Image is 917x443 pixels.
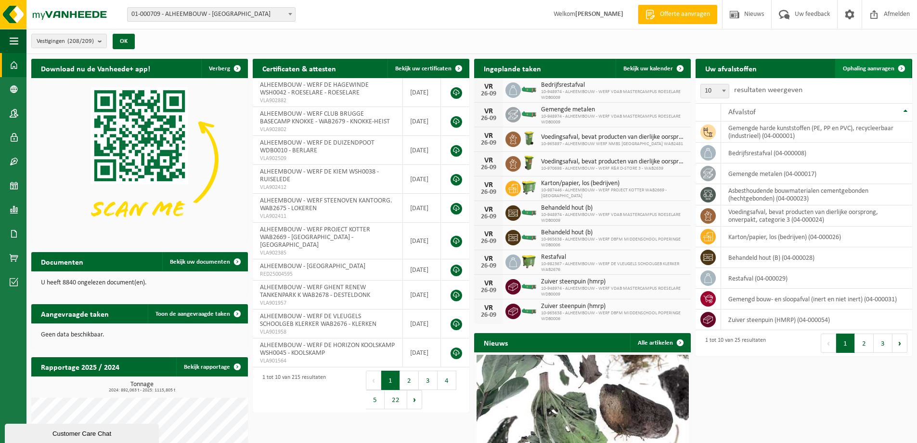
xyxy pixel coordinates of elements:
div: 26-09 [479,263,498,269]
span: Gemengde metalen [541,106,686,114]
td: zuiver steenpuin (HMRP) (04-000054) [721,309,912,330]
div: 26-09 [479,312,498,319]
div: VR [479,132,498,140]
iframe: chat widget [5,422,161,443]
span: VLA902385 [260,249,395,257]
span: 10 [701,84,729,98]
span: VLA902412 [260,184,395,191]
span: Zuiver steenpuin (hmrp) [541,278,686,286]
td: voedingsafval, bevat producten van dierlijke oorsprong, onverpakt, categorie 3 (04-000024) [721,205,912,227]
td: [DATE] [403,107,441,136]
div: 26-09 [479,287,498,294]
td: asbesthoudende bouwmaterialen cementgebonden (hechtgebonden) (04-000023) [721,184,912,205]
button: OK [113,34,135,49]
h2: Ingeplande taken [474,59,551,78]
span: 10-965638 - ALHEEMBOUW - WERF DBFM MIDDENSCHOOL POPERINGE WDB0006 [541,310,686,322]
div: VR [479,181,498,189]
h2: Documenten [31,252,93,271]
span: ALHEEMBOUW - WERF PROJECT KOTTER WAB2669 - [GEOGRAPHIC_DATA] - [GEOGRAPHIC_DATA] [260,226,370,249]
button: 2 [855,334,874,353]
div: VR [479,230,498,238]
div: 26-09 [479,238,498,245]
div: VR [479,83,498,91]
label: resultaten weergeven [734,86,802,94]
td: [DATE] [403,136,441,165]
div: VR [479,255,498,263]
button: Next [407,390,422,409]
div: VR [479,157,498,164]
span: Bekijk uw documenten [170,259,230,265]
td: [DATE] [403,281,441,309]
span: ALHEEMBOUW - WERF GHENT RENEW TANKENPARK K WAB2678 - DESTELDONK [260,284,370,299]
span: 01-000709 - ALHEEMBOUW - OOSTNIEUWKERKE [128,8,295,21]
div: VR [479,107,498,115]
button: 1 [836,334,855,353]
span: Bekijk uw kalender [623,66,673,72]
h2: Aangevraagde taken [31,304,118,323]
span: Bekijk uw certificaten [395,66,452,72]
h2: Nieuws [474,333,517,352]
span: Afvalstof [728,108,756,116]
span: ALHEEMBOUW - [GEOGRAPHIC_DATA] [260,263,365,270]
span: 10-965638 - ALHEEMBOUW - WERF DBFM MIDDENSCHOOL POPERINGE WDB0006 [541,237,686,248]
div: VR [479,206,498,214]
button: Vestigingen(208/209) [31,34,107,48]
img: HK-XC-15-GN-00 [521,208,537,216]
span: Toon de aangevraagde taken [155,311,230,317]
img: WB-0660-HPE-GN-50 [521,179,537,196]
span: ALHEEMBOUW - WERF CLUB BRUGGE BASECAMP KNOKKE - WAB2679 - KNOKKE-HEIST [260,110,390,125]
button: Previous [366,371,381,390]
span: Restafval [541,254,686,261]
span: ALHEEMBOUW - WERF STEENOVEN KANTOORG. WAB2675 - LOKEREN [260,197,392,212]
a: Bekijk uw documenten [162,252,247,271]
span: ALHEEMBOUW - WERF DE VLEUGELS SCHOOLGEB KLERKER WAB2676 - KLERKEN [260,313,376,328]
p: Geen data beschikbaar. [41,332,238,338]
h2: Certificaten & attesten [253,59,346,78]
img: HK-XC-15-GN-00 [521,85,537,94]
span: 2024: 892,063 t - 2025: 1115,805 t [36,388,248,393]
img: WB-0060-HPE-GN-50 [521,155,537,171]
button: Next [892,334,907,353]
h2: Rapportage 2025 / 2024 [31,357,129,376]
div: 26-09 [479,189,498,196]
span: ALHEEMBOUW - WERF DE HAGEWINDE WSH0042 - ROESELARE - ROESELARE [260,81,369,96]
a: Alle artikelen [630,333,690,352]
span: VLA901564 [260,357,395,365]
span: ALHEEMBOUW - WERF DE DUIZENDPOOT WDB0010 - BERLARE [260,139,375,154]
td: [DATE] [403,165,441,194]
td: [DATE] [403,194,441,223]
span: Bedrijfsrestafval [541,81,686,89]
td: karton/papier, los (bedrijven) (04-000026) [721,227,912,247]
span: 10-948974 - ALHEEMBOUW - WERF VDAB MASTERCAMPUS ROESELARE WDB0009 [541,212,686,224]
a: Bekijk uw certificaten [387,59,468,78]
td: [DATE] [403,338,441,367]
button: 22 [385,390,407,409]
div: 26-09 [479,140,498,147]
span: Voedingsafval, bevat producten van dierlijke oorsprong, onverpakt, categorie 3 [541,158,686,166]
span: VLA902509 [260,155,395,162]
span: Behandeld hout (b) [541,229,686,237]
span: VLA902882 [260,97,395,105]
div: VR [479,280,498,287]
span: Verberg [209,66,230,72]
span: 10-948974 - ALHEEMBOUW - WERF VDAB MASTERCAMPUS ROESELARE WDB0009 [541,286,686,297]
h2: Download nu de Vanheede+ app! [31,59,160,78]
span: Offerte aanvragen [658,10,712,19]
td: [DATE] [403,78,441,107]
img: WB-1100-HPE-GN-50 [521,253,537,269]
span: 10-970698 - ALHEEMBOUW - WERF R&R D-STORE 3 - WAB2639 [541,166,686,172]
span: Vestigingen [37,34,94,49]
img: Download de VHEPlus App [31,78,248,241]
strong: [PERSON_NAME] [575,11,623,18]
a: Offerte aanvragen [638,5,717,24]
span: 10 [700,84,729,98]
span: 10-987446 - ALHEEMBOUW - WERF PROJECT KOTTER WAB2669 - [GEOGRAPHIC_DATA] [541,188,686,199]
div: 1 tot 10 van 25 resultaten [700,333,766,354]
button: 1 [381,371,400,390]
span: VLA902802 [260,126,395,134]
span: Behandeld hout (b) [541,204,686,212]
button: Verberg [201,59,247,78]
div: 26-09 [479,115,498,122]
td: [DATE] [403,309,441,338]
span: VLA902411 [260,213,395,220]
